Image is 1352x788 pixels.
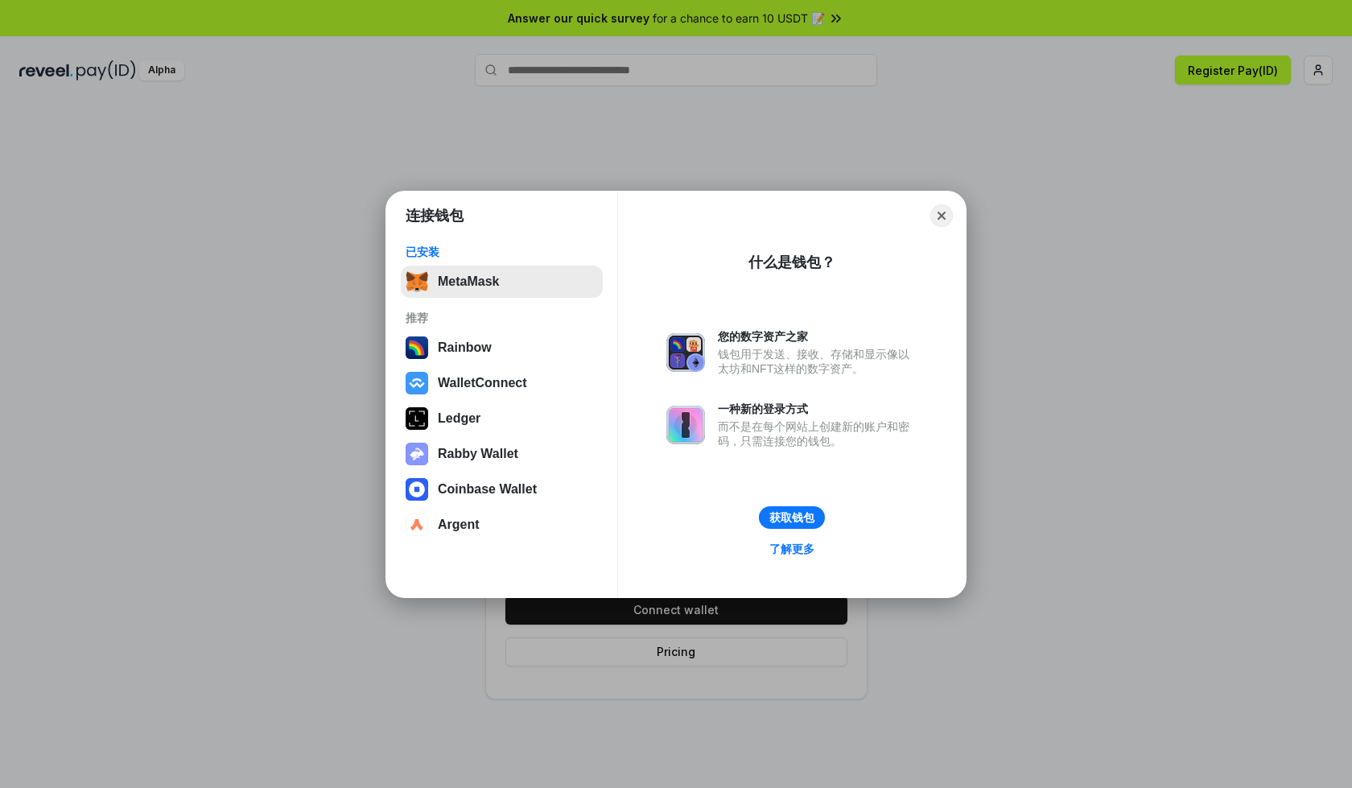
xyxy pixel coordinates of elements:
[406,206,464,225] h1: 连接钱包
[401,402,603,435] button: Ledger
[406,270,428,293] img: svg+xml,%3Csvg%20fill%3D%22none%22%20height%3D%2233%22%20viewBox%3D%220%200%2035%2033%22%20width%...
[769,542,814,556] div: 了解更多
[406,478,428,501] img: svg+xml,%3Csvg%20width%3D%2228%22%20height%3D%2228%22%20viewBox%3D%220%200%2028%2028%22%20fill%3D...
[718,347,917,376] div: 钱包用于发送、接收、存储和显示像以太坊和NFT这样的数字资产。
[666,333,705,372] img: svg+xml,%3Csvg%20xmlns%3D%22http%3A%2F%2Fwww.w3.org%2F2000%2Fsvg%22%20fill%3D%22none%22%20viewBox...
[406,514,428,536] img: svg+xml,%3Csvg%20width%3D%2228%22%20height%3D%2228%22%20viewBox%3D%220%200%2028%2028%22%20fill%3D...
[438,447,518,461] div: Rabby Wallet
[406,372,428,394] img: svg+xml,%3Csvg%20width%3D%2228%22%20height%3D%2228%22%20viewBox%3D%220%200%2028%2028%22%20fill%3D...
[438,274,499,289] div: MetaMask
[401,367,603,399] button: WalletConnect
[401,266,603,298] button: MetaMask
[718,419,917,448] div: 而不是在每个网站上创建新的账户和密码，只需连接您的钱包。
[406,407,428,430] img: svg+xml,%3Csvg%20xmlns%3D%22http%3A%2F%2Fwww.w3.org%2F2000%2Fsvg%22%20width%3D%2228%22%20height%3...
[438,340,492,355] div: Rainbow
[748,253,835,272] div: 什么是钱包？
[718,329,917,344] div: 您的数字资产之家
[769,510,814,525] div: 获取钱包
[406,336,428,359] img: svg+xml,%3Csvg%20width%3D%22120%22%20height%3D%22120%22%20viewBox%3D%220%200%20120%20120%22%20fil...
[930,204,953,227] button: Close
[438,411,480,426] div: Ledger
[438,482,537,497] div: Coinbase Wallet
[406,443,428,465] img: svg+xml,%3Csvg%20xmlns%3D%22http%3A%2F%2Fwww.w3.org%2F2000%2Fsvg%22%20fill%3D%22none%22%20viewBox...
[406,245,598,259] div: 已安装
[401,509,603,541] button: Argent
[718,402,917,416] div: 一种新的登录方式
[401,438,603,470] button: Rabby Wallet
[666,406,705,444] img: svg+xml,%3Csvg%20xmlns%3D%22http%3A%2F%2Fwww.w3.org%2F2000%2Fsvg%22%20fill%3D%22none%22%20viewBox...
[438,518,480,532] div: Argent
[401,332,603,364] button: Rainbow
[438,376,527,390] div: WalletConnect
[401,473,603,505] button: Coinbase Wallet
[406,311,598,325] div: 推荐
[760,538,824,559] a: 了解更多
[759,506,825,529] button: 获取钱包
